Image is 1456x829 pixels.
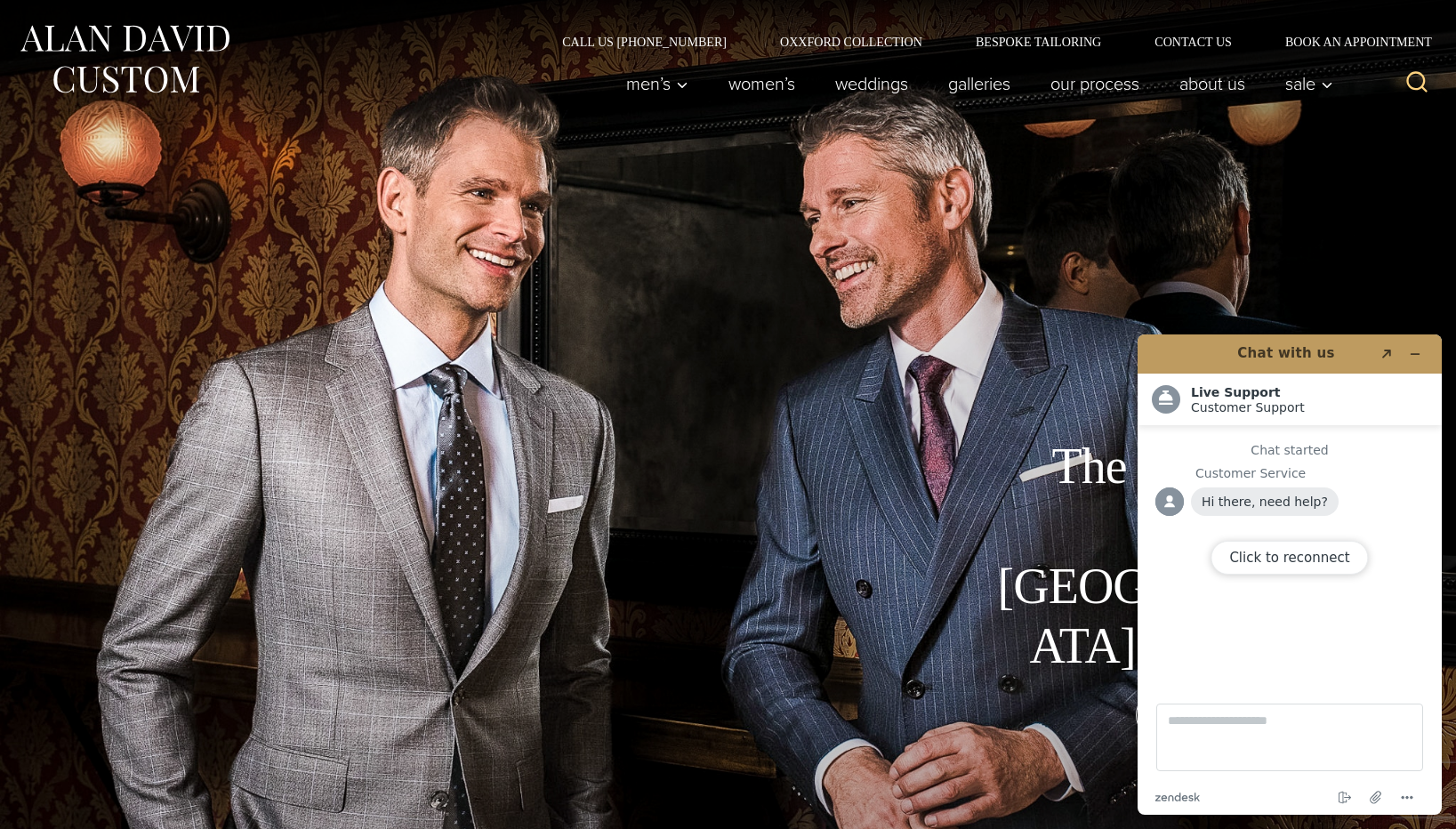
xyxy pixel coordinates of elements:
button: Child menu of Sale [1266,66,1343,101]
img: Alan David Custom [18,20,231,99]
button: View Search Form [1396,62,1438,105]
a: Bespoke Tailoring [949,36,1128,48]
h1: The Best Custom Suits [GEOGRAPHIC_DATA] Has to Offer [985,437,1385,676]
a: Book an Appointment [1259,36,1438,48]
a: weddings [816,66,929,101]
a: Our Process [1031,66,1160,101]
a: Contact Us [1128,36,1259,48]
a: Call Us [PHONE_NUMBER] [535,36,753,48]
span: 10 new [36,12,93,28]
iframe: Find more information here [1123,320,1456,829]
a: About Us [1160,66,1266,101]
a: Oxxford Collection [753,36,949,48]
a: Galleries [929,66,1031,101]
button: Men’s sub menu toggle [607,66,709,101]
nav: Secondary Navigation [535,36,1438,48]
a: Women’s [709,66,816,101]
nav: Primary Navigation [607,66,1343,101]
